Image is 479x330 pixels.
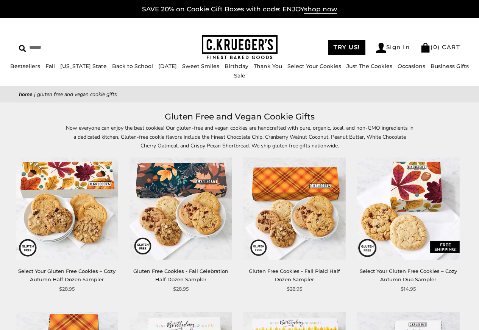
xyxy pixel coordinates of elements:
[304,5,337,14] span: shop now
[234,72,245,79] a: Sale
[60,63,107,70] a: [US_STATE] State
[243,158,346,260] img: Gluten Free Cookies - Fall Plaid Half Dozen Sampler
[18,268,115,282] a: Select Your Gluten Free Cookies – Cozy Autumn Half Dozen Sampler
[398,63,425,70] a: Occasions
[133,268,228,282] a: Gluten Free Cookies - Fall Celebration Half Dozen Sampler
[420,43,460,51] a: (0) CART
[19,45,26,52] img: Search
[182,63,219,70] a: Sweet Smiles
[357,158,459,260] img: Select Your Gluten Free Cookies – Cozy Autumn Duo Sampler
[37,91,117,98] span: Gluten Free and Vegan Cookie Gifts
[202,35,278,60] img: C.KRUEGER'S
[287,63,341,70] a: Select Your Cookies
[30,110,449,124] h1: Gluten Free and Vegan Cookie Gifts
[19,90,460,99] nav: breadcrumbs
[130,158,232,260] img: Gluten Free Cookies - Fall Celebration Half Dozen Sampler
[19,42,120,53] input: Search
[45,63,55,70] a: Fall
[376,43,386,53] img: Account
[34,91,36,98] span: |
[328,40,365,55] a: TRY US!
[254,63,282,70] a: Thank You
[287,285,302,293] span: $28.95
[376,43,410,53] a: Sign In
[249,268,340,282] a: Gluten Free Cookies - Fall Plaid Half Dozen Sampler
[173,285,189,293] span: $28.95
[346,63,392,70] a: Just The Cookies
[225,63,248,70] a: Birthday
[59,285,75,293] span: $28.95
[420,43,431,53] img: Bag
[16,158,118,260] img: Select Your Gluten Free Cookies – Cozy Autumn Half Dozen Sampler
[112,63,153,70] a: Back to School
[433,43,438,51] span: 0
[142,5,337,14] a: SAVE 20% on Cookie Gift Boxes with code: ENJOYshop now
[10,63,40,70] a: Bestsellers
[158,63,177,70] a: [DATE]
[431,63,469,70] a: Business Gifts
[360,268,457,282] a: Select Your Gluten Free Cookies – Cozy Autumn Duo Sampler
[19,91,33,98] a: Home
[401,285,416,293] span: $14.95
[66,124,414,150] p: Now everyone can enjoy the best cookies! Our gluten-free and vegan cookies are handcrafted with p...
